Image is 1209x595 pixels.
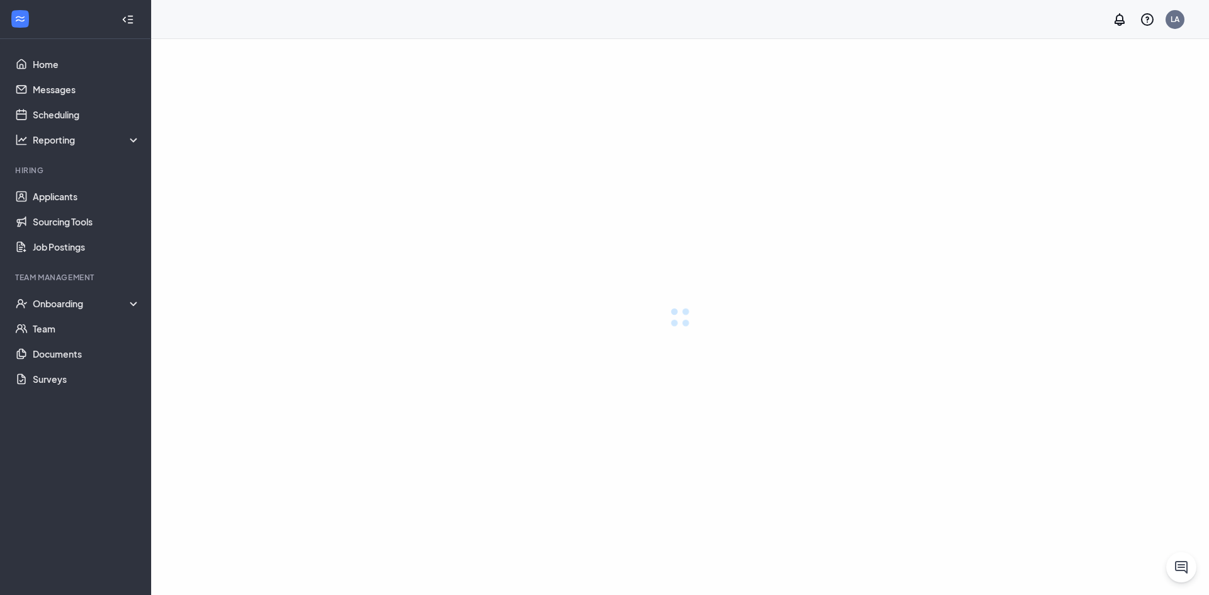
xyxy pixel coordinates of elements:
[33,316,140,341] a: Team
[1166,552,1196,582] button: ChatActive
[14,13,26,25] svg: WorkstreamLogo
[33,133,141,146] div: Reporting
[15,297,28,310] svg: UserCheck
[1174,560,1189,575] svg: ChatActive
[33,102,140,127] a: Scheduling
[33,366,140,392] a: Surveys
[33,234,140,259] a: Job Postings
[33,77,140,102] a: Messages
[33,341,140,366] a: Documents
[15,165,138,176] div: Hiring
[1171,14,1179,25] div: LA
[33,184,140,209] a: Applicants
[15,272,138,283] div: Team Management
[1112,12,1127,27] svg: Notifications
[33,209,140,234] a: Sourcing Tools
[122,13,134,26] svg: Collapse
[1140,12,1155,27] svg: QuestionInfo
[33,297,141,310] div: Onboarding
[15,133,28,146] svg: Analysis
[33,52,140,77] a: Home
